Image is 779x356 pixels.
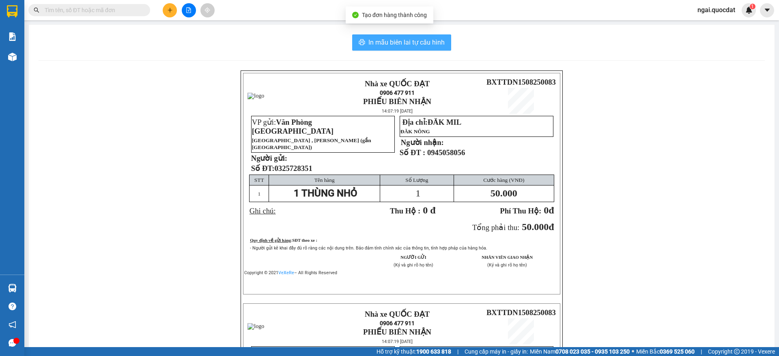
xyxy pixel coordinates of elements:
[291,238,317,243] span: :
[244,270,337,275] span: Copyright © 2021 – All Rights Reserved
[7,5,17,17] img: logo-vxr
[352,12,359,18] span: check-circle
[764,6,771,14] span: caret-down
[465,347,528,356] span: Cung cấp máy in - giấy in:
[61,52,85,78] strong: PHIẾU BIÊN NHẬN
[61,35,85,51] span: 0906 477 911
[555,348,630,355] strong: 0708 023 035 - 0935 103 250
[483,177,524,183] span: Cước hàng (VNĐ)
[472,223,519,232] span: Tổng phải thu:
[751,4,754,9] span: 1
[660,348,695,355] strong: 0369 525 060
[734,349,740,354] span: copyright
[380,320,415,326] span: 0906 477 911
[247,93,264,99] img: logo
[487,262,527,268] span: (Ký và ghi rõ họ tên)
[457,347,458,356] span: |
[252,118,334,135] span: VP gửi:
[394,262,433,268] span: (Ký và ghi rõ họ tên)
[274,164,312,173] span: 0325728351
[382,339,413,344] span: 14:07:19 [DATE]
[182,3,196,17] button: file-add
[254,177,264,183] span: STT
[352,34,451,51] button: printerIn mẫu biên lai tự cấu hình
[252,118,334,135] span: Văn Phòng [GEOGRAPHIC_DATA]
[491,188,517,198] span: 50.000
[500,207,541,215] span: Phí Thu Hộ:
[363,97,431,106] strong: PHIẾU BIÊN NHẬN
[522,222,549,232] span: 50.000
[8,53,17,61] img: warehouse-icon
[427,148,465,157] span: 0945058056
[186,7,192,13] span: file-add
[377,347,451,356] span: Hỗ trợ kỹ thuật:
[390,207,420,215] span: Thu Hộ :
[530,347,630,356] span: Miền Nam
[382,109,413,114] span: 14:07:19 [DATE]
[482,255,533,260] strong: NHÂN VIÊN GIAO NHẬN
[402,118,461,126] span: Địa chỉ:
[292,238,317,243] strong: SĐT theo xe :
[423,205,435,215] span: 0 đ
[428,118,461,126] span: ĐĂK MIL
[250,238,291,243] span: Quy định về gửi hàng
[636,347,695,356] span: Miền Bắc
[9,303,16,310] span: question-circle
[278,270,294,275] a: VeXeRe
[745,6,753,14] img: icon-new-feature
[486,308,556,317] span: BXTTDN1508250083
[359,39,365,47] span: printer
[163,3,177,17] button: plus
[400,255,426,260] strong: NGƯỜI GỬI
[380,90,415,96] span: 0906 477 911
[400,148,426,157] strong: Số ĐT :
[167,7,173,13] span: plus
[34,7,39,13] span: search
[400,128,430,134] span: ĐĂK NÔNG
[760,3,774,17] button: caret-down
[415,188,420,198] span: 1
[368,37,445,47] span: In mẫu biên lai tự cấu hình
[200,3,215,17] button: aim
[62,7,84,34] strong: Nhà xe QUỐC ĐẠT
[405,177,428,183] span: Số Lượng
[691,5,742,15] span: ngai.quocdat
[500,205,554,215] strong: đ
[9,321,16,328] span: notification
[416,348,451,355] strong: 1900 633 818
[294,188,357,199] span: 1 THÙNG NHỎ
[750,4,755,9] sup: 1
[8,32,17,41] img: solution-icon
[363,328,431,336] strong: PHIẾU BIÊN NHẬN
[252,137,371,150] span: [GEOGRAPHIC_DATA] , [PERSON_NAME] (gần [GEOGRAPHIC_DATA])
[701,347,702,356] span: |
[401,138,444,147] strong: Người nhận:
[362,12,427,18] span: Tạo đơn hàng thành công
[314,177,335,183] span: Tên hàng
[250,207,276,215] span: Ghi chú:
[251,154,287,162] strong: Người gửi:
[365,79,430,88] strong: Nhà xe QUỐC ĐẠT
[365,310,430,318] strong: Nhà xe QUỐC ĐẠT
[45,6,140,15] input: Tìm tên, số ĐT hoặc mã đơn
[247,323,264,330] img: logo
[9,339,16,347] span: message
[4,35,60,63] img: logo
[632,350,634,353] span: ⚪️
[86,54,155,63] span: BXTTDN1508250078
[8,284,17,292] img: warehouse-icon
[549,222,554,232] span: đ
[251,164,312,173] strong: Số ĐT:
[544,205,549,215] span: 0
[486,78,556,86] span: BXTTDN1508250083
[258,191,260,197] span: 1
[204,7,210,13] span: aim
[250,245,487,251] span: - Người gửi kê khai đầy đủ rõ ràng các nội dung trên. Bảo đảm tính chính xác của thông tin, tính ...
